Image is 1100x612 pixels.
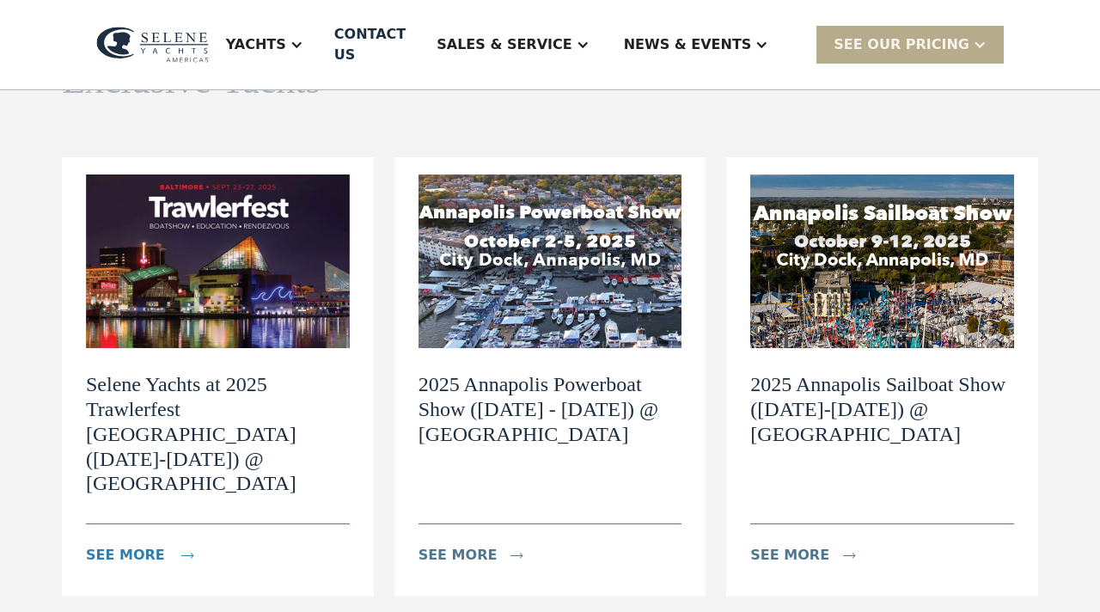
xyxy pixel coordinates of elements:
div: News & EVENTS [607,10,786,79]
img: logo [96,27,209,64]
div: SEE Our Pricing [816,26,1004,63]
div: see more [419,545,498,566]
h2: 2025 Annapolis Sailboat Show ([DATE]-[DATE]) @ [GEOGRAPHIC_DATA] [750,372,1014,446]
a: Selene Yachts at 2025 Trawlerfest [GEOGRAPHIC_DATA] ([DATE]-[DATE]) @ [GEOGRAPHIC_DATA]see moreicon [62,157,374,597]
div: SEE Our Pricing [834,34,969,55]
h2: 2025 Annapolis Powerboat Show ([DATE] - [DATE]) @ [GEOGRAPHIC_DATA] [419,372,682,446]
img: icon [181,553,194,559]
div: Sales & Service [419,10,606,79]
div: News & EVENTS [624,34,752,55]
a: 2025 Annapolis Powerboat Show ([DATE] - [DATE]) @ [GEOGRAPHIC_DATA]see moreicon [394,157,706,597]
div: Contact US [334,24,406,65]
h2: Selene Yachts at 2025 Trawlerfest [GEOGRAPHIC_DATA] ([DATE]-[DATE]) @ [GEOGRAPHIC_DATA] [86,372,350,496]
div: Sales & Service [437,34,571,55]
div: Yachts [226,34,286,55]
div: see more [750,545,829,566]
div: Yachts [209,10,321,79]
img: icon [510,553,523,559]
a: 2025 Annapolis Sailboat Show ([DATE]-[DATE]) @ [GEOGRAPHIC_DATA]see moreicon [726,157,1038,597]
div: see more [86,545,165,566]
img: icon [843,553,856,559]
